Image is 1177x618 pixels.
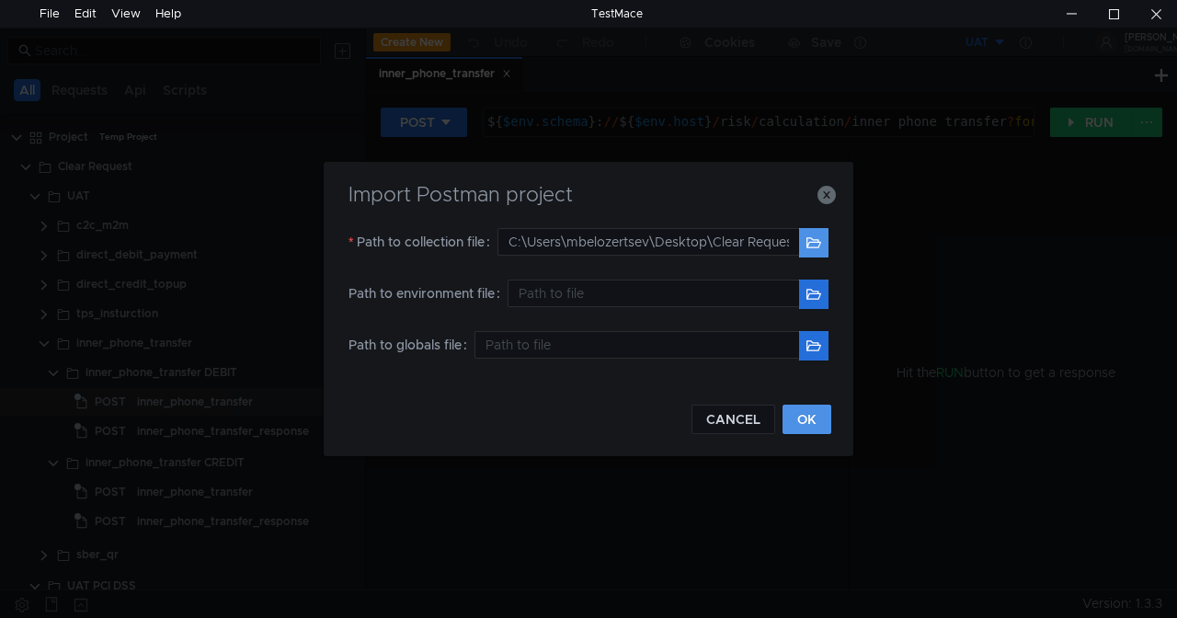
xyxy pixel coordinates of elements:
label: Path to collection file [349,228,497,256]
input: Path to file [508,280,799,307]
h3: Import Postman project [346,184,831,206]
label: Path to globals file [349,331,474,359]
input: Path to file [474,331,799,359]
label: Path to environment file [349,280,508,307]
input: Path to file [497,228,799,256]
